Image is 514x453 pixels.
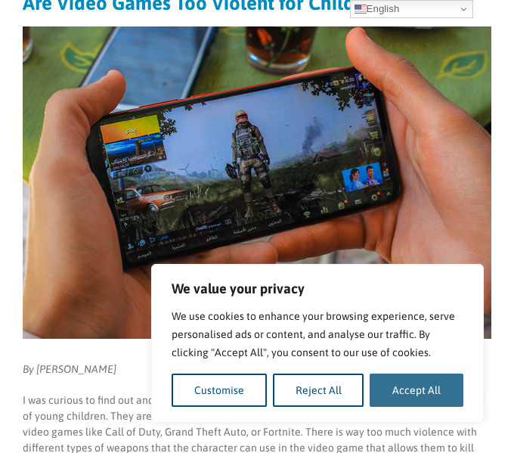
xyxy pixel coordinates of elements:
[172,374,267,407] button: Customise
[273,374,364,407] button: Reject All
[172,307,463,361] p: We use cookies to enhance your browsing experience, serve personalised ads or content, and analys...
[370,374,463,407] button: Accept All
[172,280,463,298] p: We value your privacy
[355,3,367,15] img: en
[23,363,116,375] em: By [PERSON_NAME]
